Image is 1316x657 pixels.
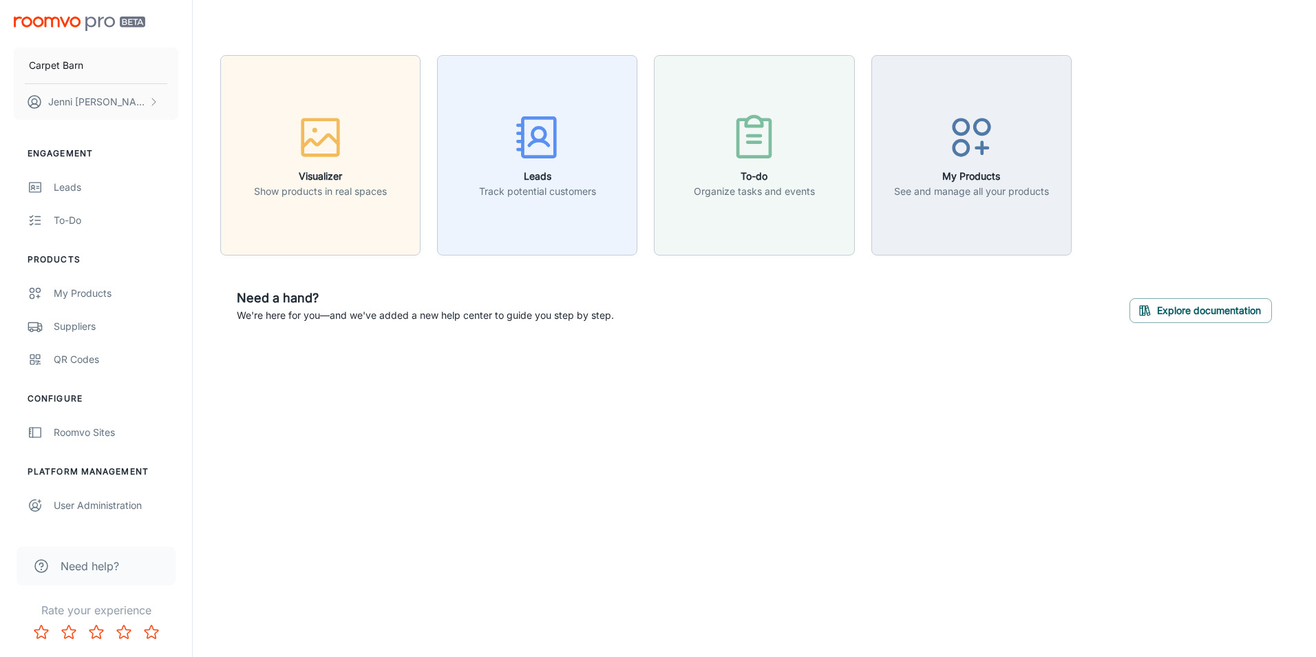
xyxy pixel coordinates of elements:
button: Jenni [PERSON_NAME] [14,84,178,120]
button: LeadsTrack potential customers [437,55,637,255]
p: Carpet Barn [29,58,83,73]
p: Track potential customers [479,184,596,199]
button: VisualizerShow products in real spaces [220,55,421,255]
h6: My Products [894,169,1049,184]
button: Carpet Barn [14,48,178,83]
div: Suppliers [54,319,178,334]
p: Jenni [PERSON_NAME] [48,94,145,109]
p: See and manage all your products [894,184,1049,199]
h6: Visualizer [254,169,387,184]
button: My ProductsSee and manage all your products [871,55,1072,255]
a: LeadsTrack potential customers [437,147,637,161]
h6: Leads [479,169,596,184]
img: Roomvo PRO Beta [14,17,145,31]
h6: Need a hand? [237,289,614,308]
h6: To-do [694,169,815,184]
p: We're here for you—and we've added a new help center to guide you step by step. [237,308,614,323]
a: Explore documentation [1129,303,1272,317]
div: My Products [54,286,178,301]
div: QR Codes [54,352,178,367]
p: Organize tasks and events [694,184,815,199]
p: Show products in real spaces [254,184,387,199]
div: To-do [54,213,178,228]
button: Explore documentation [1129,298,1272,323]
a: To-doOrganize tasks and events [654,147,854,161]
button: To-doOrganize tasks and events [654,55,854,255]
div: Leads [54,180,178,195]
a: My ProductsSee and manage all your products [871,147,1072,161]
